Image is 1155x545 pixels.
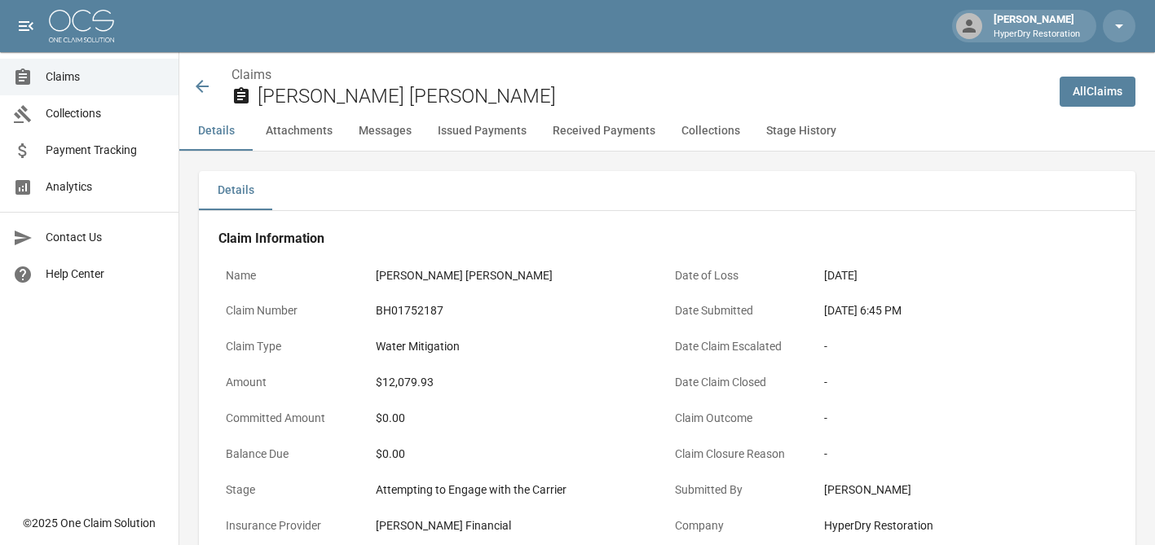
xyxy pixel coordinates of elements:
[824,517,1109,534] div: HyperDry Restoration
[10,10,42,42] button: open drawer
[824,481,1109,499] div: [PERSON_NAME]
[376,302,660,319] div: BH01752187
[376,517,660,534] div: [PERSON_NAME] Financial
[376,446,660,463] div: $0.00
[376,338,660,355] div: Water Mitigation
[824,267,1109,284] div: [DATE]
[46,178,165,196] span: Analytics
[668,295,818,327] p: Date Submitted
[346,112,425,151] button: Messages
[668,260,818,292] p: Date of Loss
[376,267,660,284] div: [PERSON_NAME] [PERSON_NAME]
[668,510,818,542] p: Company
[668,402,818,434] p: Claim Outcome
[231,65,1047,85] nav: breadcrumb
[218,438,368,470] p: Balance Due
[179,112,253,151] button: Details
[425,112,540,151] button: Issued Payments
[258,85,1047,108] h2: [PERSON_NAME] [PERSON_NAME]
[46,105,165,122] span: Collections
[199,171,1135,210] div: details tabs
[540,112,668,151] button: Received Payments
[994,28,1080,42] p: HyperDry Restoration
[46,68,165,86] span: Claims
[46,229,165,246] span: Contact Us
[218,474,368,506] p: Stage
[199,171,272,210] button: Details
[218,367,368,398] p: Amount
[23,515,156,531] div: © 2025 One Claim Solution
[376,374,660,391] div: $12,079.93
[987,11,1087,41] div: [PERSON_NAME]
[824,446,1109,463] div: -
[753,112,849,151] button: Stage History
[218,260,368,292] p: Name
[49,10,114,42] img: ocs-logo-white-transparent.png
[46,142,165,159] span: Payment Tracking
[231,67,271,82] a: Claims
[1060,77,1135,107] a: AllClaims
[46,266,165,283] span: Help Center
[668,331,818,363] p: Date Claim Escalated
[668,474,818,506] p: Submitted By
[218,231,1116,247] h4: Claim Information
[179,112,1155,151] div: anchor tabs
[824,374,1109,391] div: -
[218,331,368,363] p: Claim Type
[668,367,818,398] p: Date Claim Closed
[824,302,1109,319] div: [DATE] 6:45 PM
[824,338,1109,355] div: -
[218,510,368,542] p: Insurance Provider
[218,295,368,327] p: Claim Number
[376,410,660,427] div: $0.00
[253,112,346,151] button: Attachments
[668,112,753,151] button: Collections
[218,402,368,434] p: Committed Amount
[668,438,818,470] p: Claim Closure Reason
[376,481,660,499] div: Attempting to Engage with the Carrier
[824,410,1109,427] div: -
